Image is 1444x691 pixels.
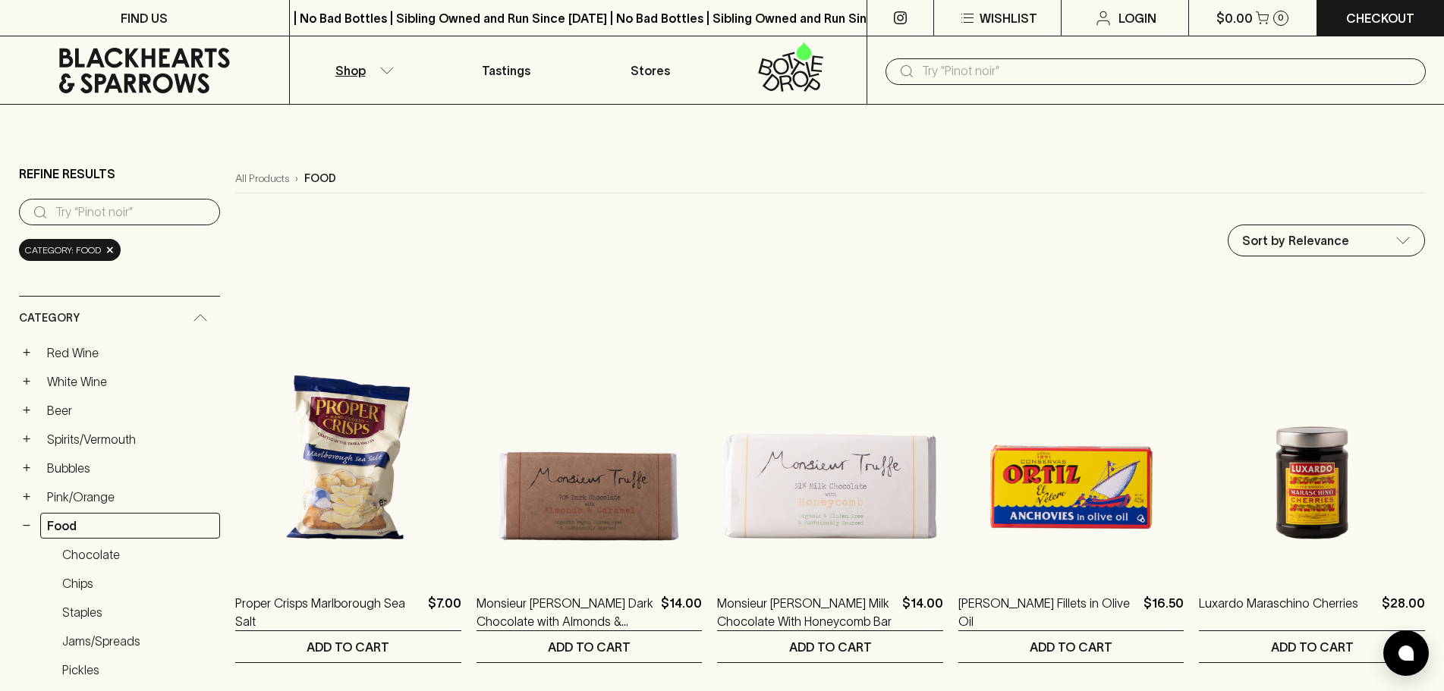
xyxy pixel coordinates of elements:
[335,61,366,80] p: Shop
[55,657,220,683] a: Pickles
[1030,638,1112,656] p: ADD TO CART
[19,309,80,328] span: Category
[428,594,461,630] p: $7.00
[19,345,34,360] button: +
[548,638,631,656] p: ADD TO CART
[235,171,289,187] a: All Products
[434,36,578,104] a: Tastings
[55,542,220,567] a: Chocolate
[235,631,461,662] button: ADD TO CART
[958,594,1138,630] a: [PERSON_NAME] Fillets in Olive Oil
[717,306,943,571] img: Monsieur Truffe Milk Chocolate With Honeycomb Bar
[1216,9,1253,27] p: $0.00
[40,369,220,394] a: White Wine
[958,306,1184,571] img: Ortiz Anchovy Fillets in Olive Oil
[902,594,943,630] p: $14.00
[40,340,220,366] a: Red Wine
[477,631,703,662] button: ADD TO CART
[19,297,220,340] div: Category
[789,638,872,656] p: ADD TO CART
[578,36,722,104] a: Stores
[295,171,298,187] p: ›
[631,61,670,80] p: Stores
[1118,9,1156,27] p: Login
[1278,14,1284,22] p: 0
[290,36,434,104] button: Shop
[105,242,115,258] span: ×
[717,631,943,662] button: ADD TO CART
[958,631,1184,662] button: ADD TO CART
[1271,638,1354,656] p: ADD TO CART
[1199,306,1425,571] img: Luxardo Maraschino Cherries
[1242,231,1349,250] p: Sort by Relevance
[19,460,34,476] button: +
[55,599,220,625] a: Staples
[19,432,34,447] button: +
[235,594,422,630] a: Proper Crisps Marlborough Sea Salt
[1382,594,1425,630] p: $28.00
[25,243,101,258] span: Category: food
[19,165,115,183] p: Refine Results
[1346,9,1414,27] p: Checkout
[19,518,34,533] button: −
[55,570,220,596] a: Chips
[477,306,703,571] img: Monsieur Truffe Dark Chocolate with Almonds & Caramel
[717,594,896,630] a: Monsieur [PERSON_NAME] Milk Chocolate With Honeycomb Bar
[19,489,34,504] button: +
[922,59,1414,83] input: Try "Pinot noir"
[1199,594,1358,630] a: Luxardo Maraschino Cherries
[19,403,34,418] button: +
[40,397,220,423] a: Beer
[482,61,530,80] p: Tastings
[121,9,168,27] p: FIND US
[19,374,34,389] button: +
[1144,594,1184,630] p: $16.50
[40,484,220,510] a: Pink/Orange
[1229,225,1424,256] div: Sort by Relevance
[661,594,702,630] p: $14.00
[304,171,336,187] p: food
[40,513,220,539] a: Food
[1199,631,1425,662] button: ADD TO CART
[40,455,220,481] a: Bubbles
[40,426,220,452] a: Spirits/Vermouth
[55,200,208,225] input: Try “Pinot noir”
[55,628,220,654] a: Jams/Spreads
[980,9,1037,27] p: Wishlist
[235,306,461,571] img: Proper Crisps Marlborough Sea Salt
[1398,645,1414,661] img: bubble-icon
[477,594,656,630] a: Monsieur [PERSON_NAME] Dark Chocolate with Almonds & Caramel
[307,638,389,656] p: ADD TO CART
